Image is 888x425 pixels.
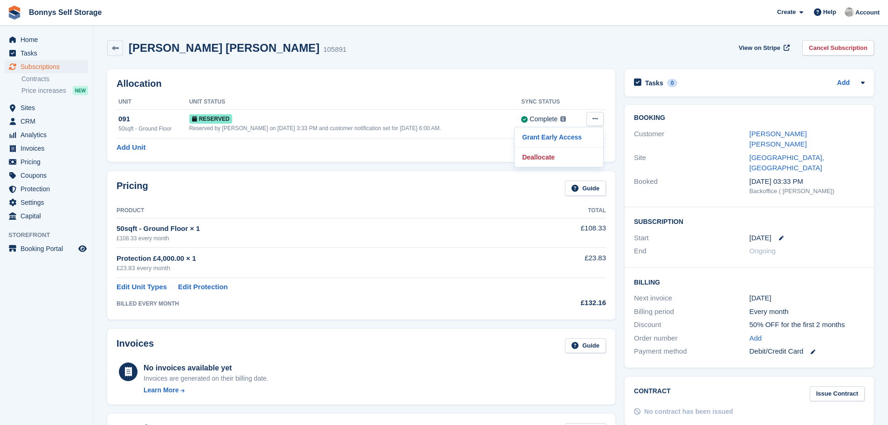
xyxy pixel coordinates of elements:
a: menu [5,47,88,60]
span: Help [823,7,836,17]
img: James Bonny [845,7,854,17]
div: 0 [667,79,678,87]
a: menu [5,33,88,46]
div: End [634,246,749,257]
a: Add [837,78,850,89]
span: CRM [21,115,76,128]
a: [PERSON_NAME] [PERSON_NAME] [750,130,807,148]
a: Bonnys Self Storage [25,5,105,20]
a: menu [5,60,88,73]
h2: Allocation [117,78,606,89]
span: Reserved [189,114,233,124]
a: menu [5,242,88,255]
div: No contract has been issued [644,407,733,417]
div: Start [634,233,749,244]
div: No invoices available yet [144,362,268,374]
span: Pricing [21,155,76,168]
a: menu [5,128,88,141]
div: NEW [73,86,88,95]
div: Learn More [144,385,179,395]
time: 2025-09-06 00:00:00 UTC [750,233,771,244]
a: Learn More [144,385,268,395]
a: menu [5,169,88,182]
span: Subscriptions [21,60,76,73]
span: Capital [21,209,76,223]
a: Price increases NEW [21,85,88,96]
a: menu [5,101,88,114]
span: Analytics [21,128,76,141]
div: 50sqft - Ground Floor × 1 [117,223,516,234]
div: [DATE] [750,293,865,304]
div: Customer [634,129,749,150]
div: Every month [750,307,865,317]
h2: Subscription [634,216,865,226]
a: menu [5,115,88,128]
a: menu [5,155,88,168]
a: Add Unit [117,142,145,153]
p: Grant Early Access [518,131,599,143]
th: Product [117,203,516,218]
span: Coupons [21,169,76,182]
div: Invoices are generated on their billing date. [144,374,268,383]
h2: Billing [634,277,865,286]
div: Complete [530,114,558,124]
a: [GEOGRAPHIC_DATA], [GEOGRAPHIC_DATA] [750,153,824,172]
a: Guide [565,181,606,196]
div: Site [634,153,749,174]
div: Reserved by [PERSON_NAME] on [DATE] 3:33 PM and customer notification set for [DATE] 6:00 AM. [189,124,522,132]
span: Tasks [21,47,76,60]
th: Sync Status [521,95,580,110]
a: menu [5,209,88,223]
a: Deallocate [518,151,599,163]
a: Cancel Subscription [802,40,874,56]
div: Booked [634,176,749,196]
h2: Invoices [117,338,154,354]
a: View on Stripe [735,40,792,56]
th: Unit Status [189,95,522,110]
div: £132.16 [516,298,606,308]
a: Issue Contract [810,386,865,402]
a: menu [5,182,88,195]
a: Add [750,333,762,344]
div: [DATE] 03:33 PM [750,176,865,187]
div: Discount [634,320,749,330]
span: View on Stripe [739,43,780,53]
span: Sites [21,101,76,114]
span: Home [21,33,76,46]
span: Create [777,7,796,17]
span: Booking Portal [21,242,76,255]
img: stora-icon-8386f47178a22dfd0bd8f6a31ec36ba5ce8667c1dd55bd0f319d3a0aa187defe.svg [7,6,21,20]
h2: Contract [634,386,671,402]
div: 50sqft - Ground Floor [118,125,189,133]
span: Price increases [21,86,66,95]
h2: Booking [634,114,865,122]
th: Unit [117,95,189,110]
span: Protection [21,182,76,195]
h2: Tasks [645,79,663,87]
a: Edit Unit Types [117,282,167,293]
span: Account [855,8,880,17]
a: Edit Protection [178,282,228,293]
div: Order number [634,333,749,344]
div: Payment method [634,346,749,357]
div: £23.83 every month [117,264,516,273]
div: Debit/Credit Card [750,346,865,357]
div: Billing period [634,307,749,317]
div: 105891 [323,44,346,55]
h2: [PERSON_NAME] [PERSON_NAME] [129,42,319,54]
span: Invoices [21,142,76,155]
td: £23.83 [516,248,606,278]
span: Ongoing [750,247,776,255]
div: Next invoice [634,293,749,304]
a: Preview store [77,243,88,254]
h2: Pricing [117,181,148,196]
a: menu [5,196,88,209]
a: Contracts [21,75,88,84]
div: 091 [118,114,189,125]
img: icon-info-grey-7440780725fd019a000dd9b08b2336e03edf1995a4989e88bcd33f0948082b44.svg [560,116,566,122]
div: 50% OFF for the first 2 months [750,320,865,330]
span: Settings [21,196,76,209]
div: £108.33 every month [117,234,516,243]
div: Backoffice ( [PERSON_NAME]) [750,187,865,196]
